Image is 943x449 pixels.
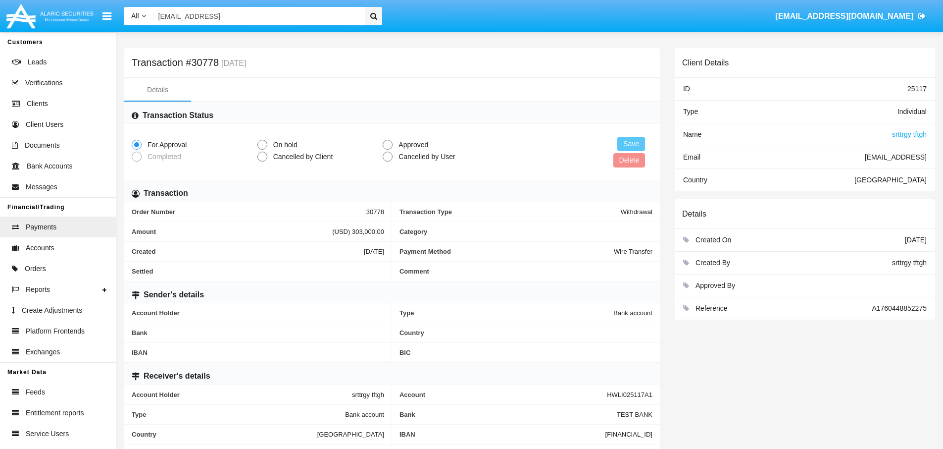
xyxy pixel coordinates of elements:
span: Bank [399,411,617,418]
span: srttrgy tftgh [892,259,927,267]
span: Email [683,153,700,161]
span: Settled [132,268,384,275]
span: Account Holder [132,309,384,317]
h6: Transaction [144,188,188,199]
span: Bank [132,329,384,337]
span: A1760448852275 [872,304,927,312]
span: TEST BANK [617,411,652,418]
span: For Approval [142,140,189,150]
span: Individual [897,108,927,115]
span: Cancelled by Client [267,152,336,162]
span: Wire Transfer [614,248,652,255]
span: [DATE] [364,248,384,255]
span: Create Adjustments [22,305,82,316]
span: Comment [399,268,652,275]
span: Name [683,130,701,138]
span: (USD) 303,000.00 [332,228,384,235]
span: Country [132,431,317,438]
span: Documents [25,140,60,151]
a: [EMAIL_ADDRESS][DOMAIN_NAME] [771,2,931,30]
a: All [124,11,153,21]
input: Search [153,7,362,25]
span: Leads [28,57,47,67]
span: 30778 [366,208,384,216]
span: 25117 [907,85,927,93]
span: [GEOGRAPHIC_DATA] [854,176,927,184]
h6: Client Details [682,58,729,67]
span: On hold [267,140,300,150]
img: Logo image [5,1,95,31]
span: Service Users [26,429,69,439]
span: Order Number [132,208,366,216]
span: ID [683,85,690,93]
span: Created [132,248,364,255]
h6: Receiver's details [144,371,210,382]
button: Delete [613,153,645,168]
span: Completed [142,152,184,162]
span: Bank account [613,309,652,317]
h6: Details [682,209,706,219]
span: Payments [26,222,56,232]
span: Orders [25,264,46,274]
h5: Transaction #30778 [132,58,246,67]
span: HWLI025117A1 [607,391,652,398]
span: IBAN [399,431,605,438]
span: Payment Method [399,248,614,255]
span: Created On [695,236,731,244]
span: Type [683,108,698,115]
span: Withdrawal [621,208,652,216]
small: [DATE] [219,59,246,67]
span: Accounts [26,243,54,253]
span: [EMAIL_ADDRESS][DOMAIN_NAME] [775,12,913,20]
span: Messages [26,182,57,192]
span: All [131,12,139,20]
div: Details [147,85,168,95]
h6: Transaction Status [143,110,213,121]
span: Type [399,309,613,317]
span: Account [399,391,607,398]
span: Bank account [345,411,384,418]
span: Entitlement reports [26,408,84,418]
span: Transaction Type [399,208,621,216]
span: Country [683,176,707,184]
h6: Sender's details [144,289,204,300]
span: IBAN [132,349,384,356]
span: BIC [399,349,652,356]
span: Approved [393,140,431,150]
span: Exchanges [26,347,60,357]
span: Bank Accounts [27,161,73,171]
span: Approved By [695,281,735,289]
span: [GEOGRAPHIC_DATA] [317,431,384,438]
span: Country [399,329,652,337]
span: Feeds [26,387,45,397]
span: Client Users [26,119,63,130]
span: [FINANCIAL_ID] [605,431,652,438]
span: Verifications [25,78,62,88]
button: Save [617,137,645,151]
span: srttrgy tftgh [352,391,384,398]
span: Reports [26,284,50,295]
span: Clients [27,99,48,109]
span: [DATE] [905,236,927,244]
span: Account Holder [132,391,352,398]
span: Platform Frontends [26,326,85,337]
span: Type [132,411,345,418]
span: Amount [132,228,332,235]
span: srttrgy tftgh [892,130,927,138]
span: Cancelled by User [393,152,457,162]
span: Reference [695,304,728,312]
span: Created By [695,259,730,267]
span: Category [399,228,652,235]
span: [EMAIL_ADDRESS] [865,153,927,161]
